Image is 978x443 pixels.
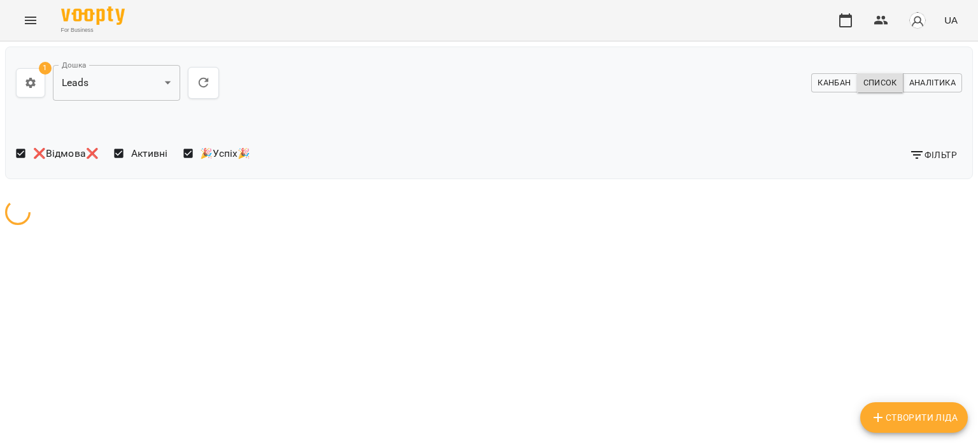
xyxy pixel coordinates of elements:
span: 1 [39,62,52,75]
button: Аналітика [903,73,962,92]
span: For Business [61,26,125,34]
span: Активні [131,146,168,161]
img: avatar_s.png [909,11,926,29]
button: UA [939,8,963,32]
span: Аналітика [909,76,956,90]
button: Список [857,73,904,92]
span: 🎉Успіх🎉 [200,146,250,161]
button: Канбан [811,73,857,92]
button: Фільтр [904,143,962,166]
span: Список [863,76,897,90]
span: UA [944,13,958,27]
span: Фільтр [909,147,957,163]
span: ❌Відмова❌ [33,146,99,161]
span: Канбан [818,76,851,90]
button: Menu [15,5,46,36]
div: Leads [53,65,180,101]
img: Voopty Logo [61,6,125,25]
